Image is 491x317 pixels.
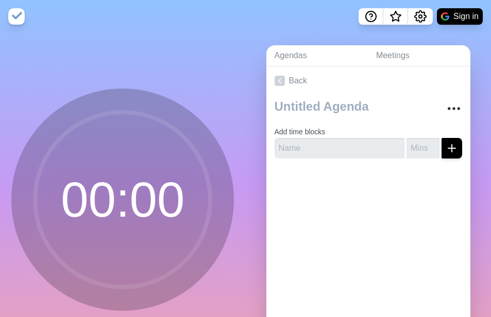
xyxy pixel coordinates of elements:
[368,45,470,66] a: Meetings
[275,128,326,136] label: Add time blocks
[383,8,408,25] button: What’s new
[8,8,25,25] img: timeblocks logo
[408,8,433,25] button: Settings
[266,45,368,66] a: Agendas
[437,8,483,25] button: Sign in
[441,12,449,21] img: google logo
[407,138,439,158] input: Mins
[266,66,471,95] a: Back
[359,8,383,25] button: Help
[444,98,464,119] button: More
[275,138,405,158] input: Name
